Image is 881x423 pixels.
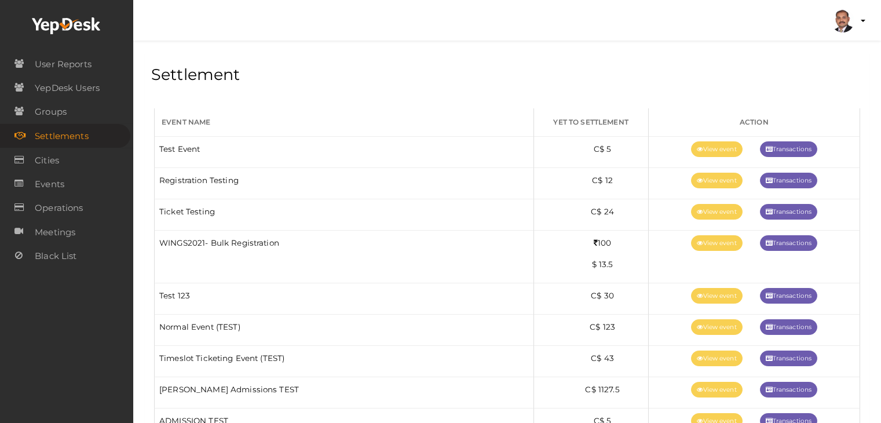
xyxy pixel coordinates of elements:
[592,176,602,185] span: C$
[562,235,644,251] li: 100
[760,173,817,188] a: Transactions
[691,235,743,251] a: View event
[591,291,601,300] span: C$
[760,382,817,398] a: Transactions
[155,377,534,409] td: [PERSON_NAME] Admissions TEST
[35,221,75,244] span: Meetings
[760,204,817,220] a: Transactions
[533,108,648,137] th: Yet to settlement
[35,173,64,196] span: Events
[760,319,817,335] a: Transactions
[155,231,534,283] td: WINGS2021- Bulk Registration
[35,76,100,100] span: YepDesk Users
[562,141,644,157] li: 5
[760,288,817,304] a: Transactions
[591,353,601,363] span: C$
[35,100,67,123] span: Groups
[562,204,644,220] li: 24
[35,125,89,148] span: Settlements
[691,319,743,335] a: View event
[590,322,600,331] span: C$
[562,257,644,272] li: 13.5
[760,351,817,366] a: Transactions
[760,141,817,157] a: Transactions
[155,137,534,168] td: Test Event
[691,141,743,157] a: View event
[151,64,863,85] h3: Settlement
[35,196,83,220] span: Operations
[585,385,595,394] span: C$
[155,199,534,231] td: Ticket Testing
[155,346,534,377] td: Timeslot Ticketing Event (TEST)
[691,351,743,366] a: View event
[155,108,534,137] th: Event Name
[35,149,59,172] span: Cities
[35,53,92,76] span: User Reports
[691,288,743,304] a: View event
[35,245,76,268] span: Black List
[648,108,860,137] th: Action
[155,315,534,346] td: Normal Event (TEST)
[691,173,743,188] a: View event
[562,382,644,398] li: 1127.5
[562,351,644,366] li: 43
[155,168,534,199] td: Registration Testing
[562,288,644,304] li: 30
[562,319,644,335] li: 123
[691,204,743,220] a: View event
[594,144,604,154] span: C$
[831,9,854,32] img: EPD85FQV_small.jpeg
[562,173,644,188] li: 12
[591,207,601,216] span: C$
[691,382,743,398] a: View event
[760,235,817,251] a: Transactions
[592,260,597,269] span: $
[155,283,534,315] td: Test 123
